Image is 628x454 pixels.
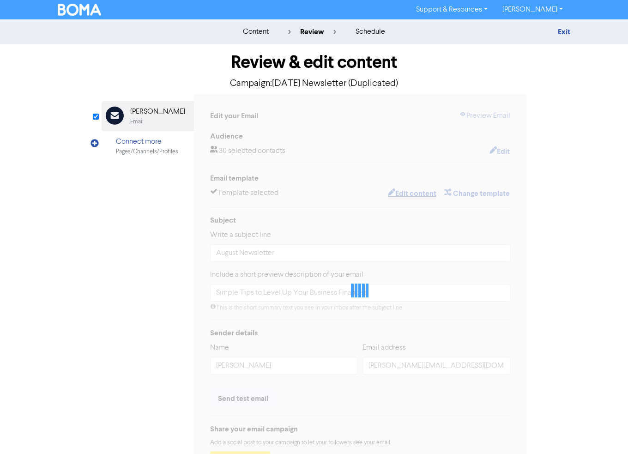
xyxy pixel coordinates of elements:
[243,26,269,37] div: content
[116,147,178,156] div: Pages/Channels/Profiles
[582,410,628,454] iframe: Chat Widget
[58,4,101,16] img: BOMA Logo
[558,27,570,36] a: Exit
[102,101,194,131] div: [PERSON_NAME]Email
[130,106,185,117] div: [PERSON_NAME]
[102,52,526,73] h1: Review & edit content
[130,117,144,126] div: Email
[288,26,336,37] div: review
[409,2,495,17] a: Support & Resources
[116,136,178,147] div: Connect more
[102,131,194,161] div: Connect morePages/Channels/Profiles
[102,77,526,91] p: Campaign: [DATE] Newsletter (Duplicated)
[495,2,570,17] a: [PERSON_NAME]
[356,26,385,37] div: schedule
